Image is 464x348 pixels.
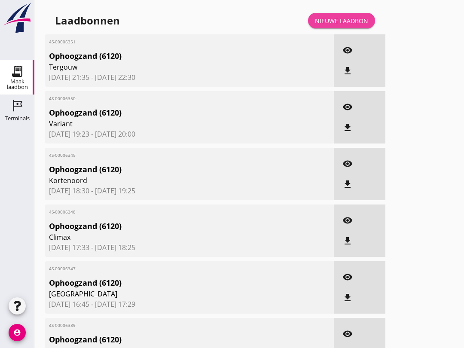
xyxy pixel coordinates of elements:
[49,107,283,119] span: Ophoogzand (6120)
[315,16,368,25] div: Nieuwe laadbon
[49,277,283,289] span: Ophoogzand (6120)
[49,242,330,253] span: [DATE] 17:33 - [DATE] 18:25
[49,39,283,45] span: 4S-00006351
[342,159,353,169] i: visibility
[49,220,283,232] span: Ophoogzand (6120)
[342,236,353,246] i: file_download
[2,2,33,34] img: logo-small.a267ee39.svg
[49,334,283,345] span: Ophoogzand (6120)
[49,299,330,309] span: [DATE] 16:45 - [DATE] 17:29
[49,62,283,72] span: Tergouw
[49,186,330,196] span: [DATE] 18:30 - [DATE] 19:25
[49,72,330,82] span: [DATE] 21:35 - [DATE] 22:30
[5,116,30,121] div: Terminals
[342,329,353,339] i: visibility
[49,266,283,272] span: 4S-00006347
[49,152,283,159] span: 4S-00006349
[342,179,353,189] i: file_download
[49,164,283,175] span: Ophoogzand (6120)
[49,175,283,186] span: Kortenoord
[9,324,26,341] i: account_circle
[342,45,353,55] i: visibility
[49,119,283,129] span: Variant
[49,209,283,215] span: 4S-00006348
[342,102,353,112] i: visibility
[342,293,353,303] i: file_download
[49,322,283,329] span: 4S-00006339
[55,14,120,27] div: Laadbonnen
[49,50,283,62] span: Ophoogzand (6120)
[308,13,375,28] a: Nieuwe laadbon
[49,95,283,102] span: 4S-00006350
[342,122,353,133] i: file_download
[49,129,330,139] span: [DATE] 19:23 - [DATE] 20:00
[342,66,353,76] i: file_download
[49,232,283,242] span: Climax
[342,272,353,282] i: visibility
[342,215,353,226] i: visibility
[49,289,283,299] span: [GEOGRAPHIC_DATA]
